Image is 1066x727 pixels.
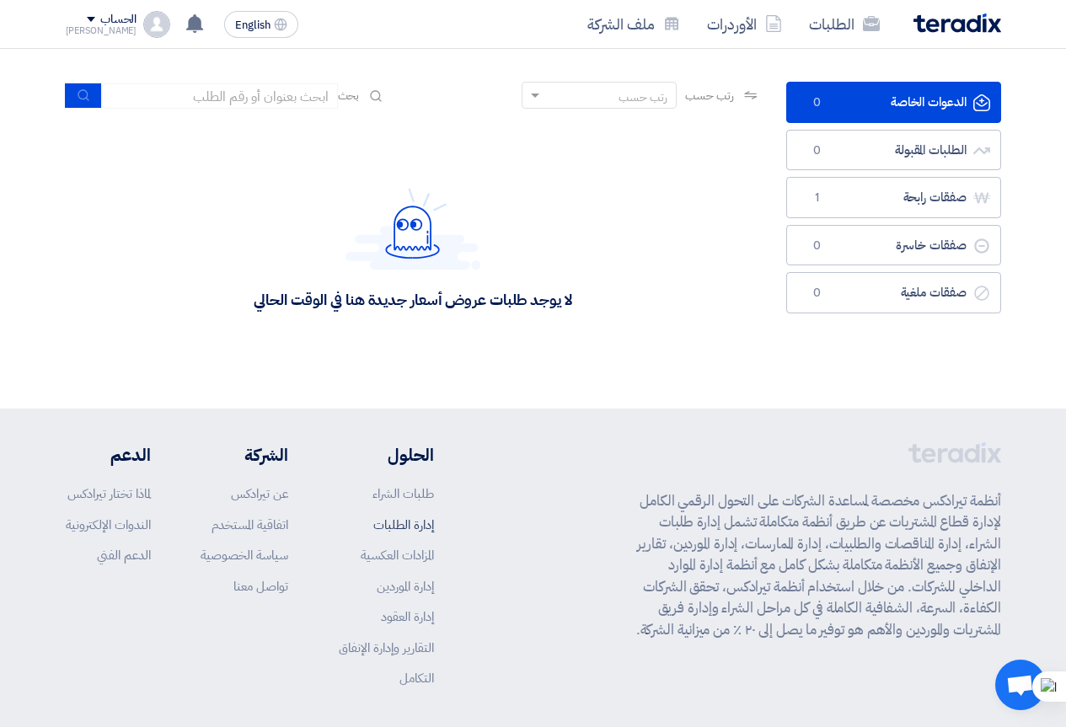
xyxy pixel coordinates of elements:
a: التقارير وإدارة الإنفاق [339,639,434,657]
a: طلبات الشراء [372,484,434,503]
a: ملف الشركة [574,4,694,44]
a: المزادات العكسية [361,546,434,564]
img: profile_test.png [143,11,170,38]
a: إدارة الطلبات [373,516,434,534]
span: 1 [807,190,828,206]
span: رتب حسب [685,87,733,104]
a: التكامل [399,669,434,687]
span: 0 [807,238,828,254]
a: صفقات خاسرة0 [786,225,1001,266]
a: تواصل معنا [233,577,288,596]
a: لماذا تختار تيرادكس [67,484,151,503]
li: الشركة [201,442,288,468]
a: الدعوات الخاصة0 [786,82,1001,123]
a: الندوات الإلكترونية [66,516,151,534]
div: [PERSON_NAME] [66,26,137,35]
span: بحث [338,87,360,104]
span: 0 [807,285,828,302]
img: Hello [346,188,480,270]
a: الدعم الفني [97,546,151,564]
a: سياسة الخصوصية [201,546,288,564]
a: عن تيرادكس [231,484,288,503]
li: الدعم [66,442,151,468]
a: اتفاقية المستخدم [212,516,288,534]
input: ابحث بعنوان أو رقم الطلب [102,83,338,109]
a: الأوردرات [694,4,795,44]
a: Open chat [995,660,1046,710]
span: English [235,19,271,31]
p: أنظمة تيرادكس مخصصة لمساعدة الشركات على التحول الرقمي الكامل لإدارة قطاع المشتريات عن طريق أنظمة ... [627,490,1001,641]
li: الحلول [339,442,434,468]
span: 0 [807,142,828,159]
img: Teradix logo [913,13,1001,33]
div: رتب حسب [619,88,667,106]
div: لا يوجد طلبات عروض أسعار جديدة هنا في الوقت الحالي [254,290,571,309]
a: صفقات رابحة1 [786,177,1001,218]
div: الحساب [100,13,137,27]
a: الطلبات المقبولة0 [786,130,1001,171]
a: إدارة الموردين [377,577,434,596]
a: الطلبات [795,4,893,44]
button: English [224,11,298,38]
a: إدارة العقود [381,607,434,626]
span: 0 [807,94,828,111]
a: صفقات ملغية0 [786,272,1001,313]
